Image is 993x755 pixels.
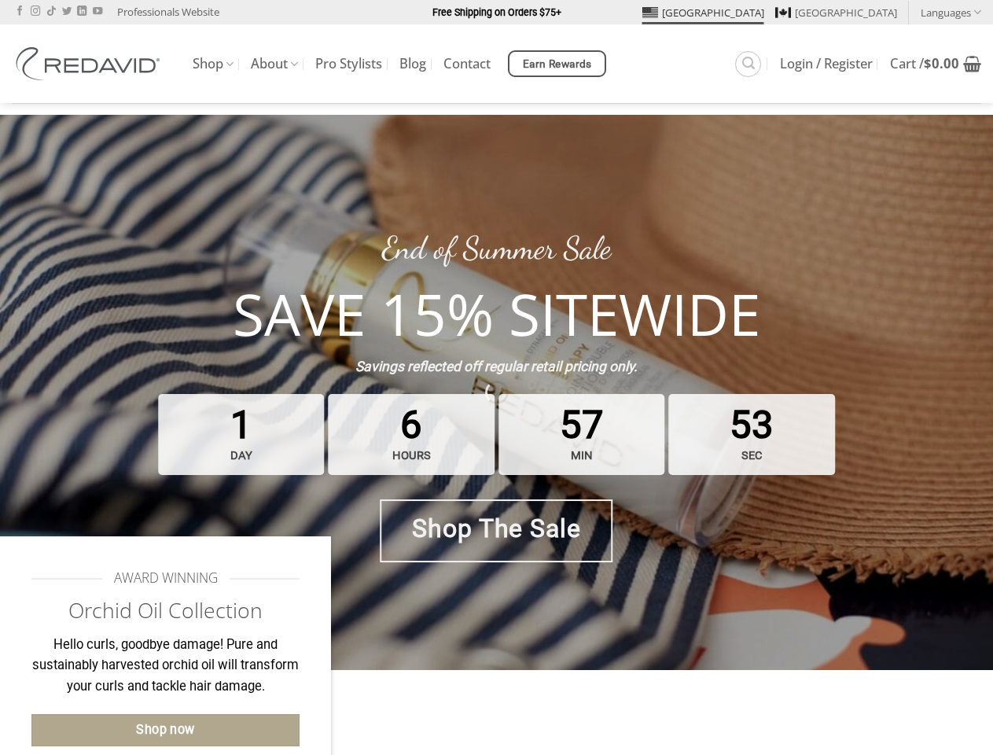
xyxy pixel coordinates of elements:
a: Shop The Sale [380,499,612,562]
a: Blog [399,50,426,78]
a: [GEOGRAPHIC_DATA] [775,1,897,24]
a: Follow on TikTok [46,6,56,17]
span: $ [924,54,932,72]
strong: sec [673,440,832,471]
p: Hello curls, goodbye damage! Pure and sustainably harvested orchid oil will transform your curls ... [31,635,300,698]
a: [GEOGRAPHIC_DATA] [642,1,764,24]
img: REDAVID Salon Products | United States [12,47,169,80]
a: View cart [890,46,981,81]
span: Shop The Sale [412,509,581,549]
a: Shop now [31,714,300,746]
strong: Savings reflected off regular retail pricing only. [355,359,638,374]
a: Search [735,51,761,77]
a: Contact [443,50,491,78]
span: 57 [498,394,665,475]
a: About [251,49,298,79]
bdi: 0.00 [924,54,959,72]
span: AWARD WINNING [114,568,218,589]
strong: day [162,440,321,471]
span: 1 [158,394,325,475]
span: Earn Rewards [523,56,592,73]
a: Earn Rewards [508,50,606,77]
span: Cart / [890,57,959,70]
span: 6 [328,394,495,475]
span: Shop now [136,720,195,740]
a: Follow on Instagram [31,6,40,17]
a: Shop [193,49,234,79]
span: 53 [669,394,836,475]
a: Follow on Facebook [15,6,24,17]
strong: min [502,440,661,471]
a: Follow on Twitter [62,6,72,17]
a: Languages [921,1,981,24]
a: End of Summer Sale [382,229,611,267]
a: Login / Register [780,50,873,78]
a: Follow on LinkedIn [77,6,86,17]
strong: SAVE 15% SITEWIDE [233,274,760,352]
span: Login / Register [780,57,873,70]
a: Pro Stylists [315,50,382,78]
h2: Orchid Oil Collection [31,597,300,624]
a: Follow on YouTube [93,6,102,17]
strong: hours [332,440,491,471]
strong: Free Shipping on Orders $75+ [432,6,561,18]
